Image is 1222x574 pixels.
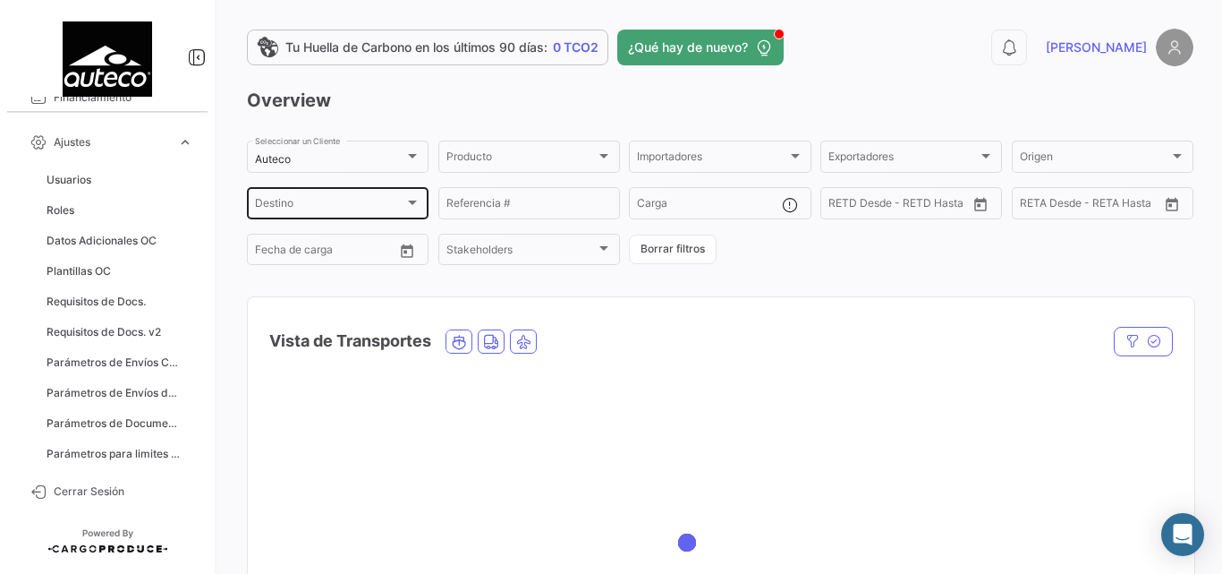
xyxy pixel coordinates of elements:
[255,152,291,166] mat-select-trigger: Auteco
[39,288,200,315] a: Requisitos de Docs.
[479,330,504,353] button: Land
[39,441,200,467] a: Parámetros para limites sensores
[54,484,193,500] span: Cerrar Sesión
[617,30,784,65] button: ¿Qué hay de nuevo?
[1020,200,1052,212] input: Desde
[285,39,547,56] span: Tu Huella de Carbono en los últimos 90 días:
[628,39,748,56] span: ¿Qué hay de nuevo?
[269,329,431,354] h4: Vista de Transportes
[47,263,111,279] span: Plantillas OC
[39,410,200,437] a: Parámetros de Documentos
[14,82,200,113] a: Financiamiento
[39,258,200,285] a: Plantillas OC
[54,134,170,150] span: Ajustes
[300,246,366,259] input: Hasta
[1158,191,1185,218] button: Open calendar
[39,319,200,346] a: Requisitos de Docs. v2
[54,90,193,106] span: Financiamiento
[39,349,200,376] a: Parámetros de Envíos Cargas Marítimas
[967,191,994,218] button: Open calendar
[47,294,146,310] span: Requisitos de Docs.
[39,197,200,224] a: Roles
[47,172,91,188] span: Usuarios
[1065,200,1131,212] input: Hasta
[446,153,596,166] span: Producto
[629,235,717,264] button: Borrar filtros
[177,134,193,150] span: expand_more
[47,446,182,462] span: Parámetros para limites sensores
[1156,29,1193,66] img: placeholder-user.png
[511,330,536,353] button: Air
[255,246,287,259] input: Desde
[39,167,200,193] a: Usuarios
[637,153,786,166] span: Importadores
[39,380,200,407] a: Parámetros de Envíos de Cargas Terrestres
[247,30,608,65] a: Tu Huella de Carbono en los últimos 90 días:0 TCO2
[1046,39,1147,56] span: [PERSON_NAME]
[1161,513,1204,556] div: Abrir Intercom Messenger
[247,88,1193,113] h3: Overview
[47,416,182,432] span: Parámetros de Documentos
[1020,153,1169,166] span: Origen
[446,330,471,353] button: Ocean
[255,200,404,212] span: Destino
[47,385,182,401] span: Parámetros de Envíos de Cargas Terrestres
[553,39,598,56] span: 0 TCO2
[47,202,74,218] span: Roles
[828,200,861,212] input: Desde
[47,233,157,249] span: Datos Adicionales OC
[873,200,939,212] input: Hasta
[828,153,978,166] span: Exportadores
[47,324,161,340] span: Requisitos de Docs. v2
[39,227,200,254] a: Datos Adicionales OC
[47,355,182,371] span: Parámetros de Envíos Cargas Marítimas
[446,246,596,259] span: Stakeholders
[63,21,152,111] img: 4e60ea66-e9d8-41bd-bd0e-266a1ab356ac.jpeg
[394,237,420,264] button: Open calendar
